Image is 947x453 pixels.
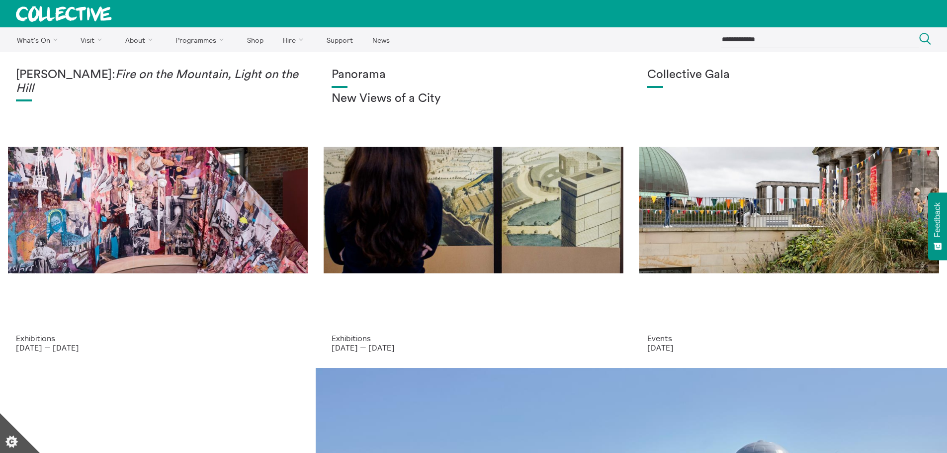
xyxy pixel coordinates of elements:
h1: Collective Gala [647,68,931,82]
h1: Panorama [332,68,615,82]
p: Exhibitions [16,334,300,343]
h1: [PERSON_NAME]: [16,68,300,95]
p: [DATE] [647,343,931,352]
a: Shop [238,27,272,52]
a: Collective Gala 2023. Image credit Sally Jubb. Collective Gala Events [DATE] [631,52,947,368]
a: Collective Panorama June 2025 small file 8 Panorama New Views of a City Exhibitions [DATE] — [DATE] [316,52,631,368]
em: Fire on the Mountain, Light on the Hill [16,69,298,94]
a: Support [318,27,361,52]
a: News [363,27,398,52]
p: [DATE] — [DATE] [16,343,300,352]
h2: New Views of a City [332,92,615,106]
a: Visit [72,27,115,52]
a: What's On [8,27,70,52]
button: Feedback - Show survey [928,192,947,260]
a: Hire [274,27,316,52]
span: Feedback [933,202,942,237]
p: Events [647,334,931,343]
a: About [116,27,165,52]
p: [DATE] — [DATE] [332,343,615,352]
p: Exhibitions [332,334,615,343]
a: Programmes [167,27,237,52]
